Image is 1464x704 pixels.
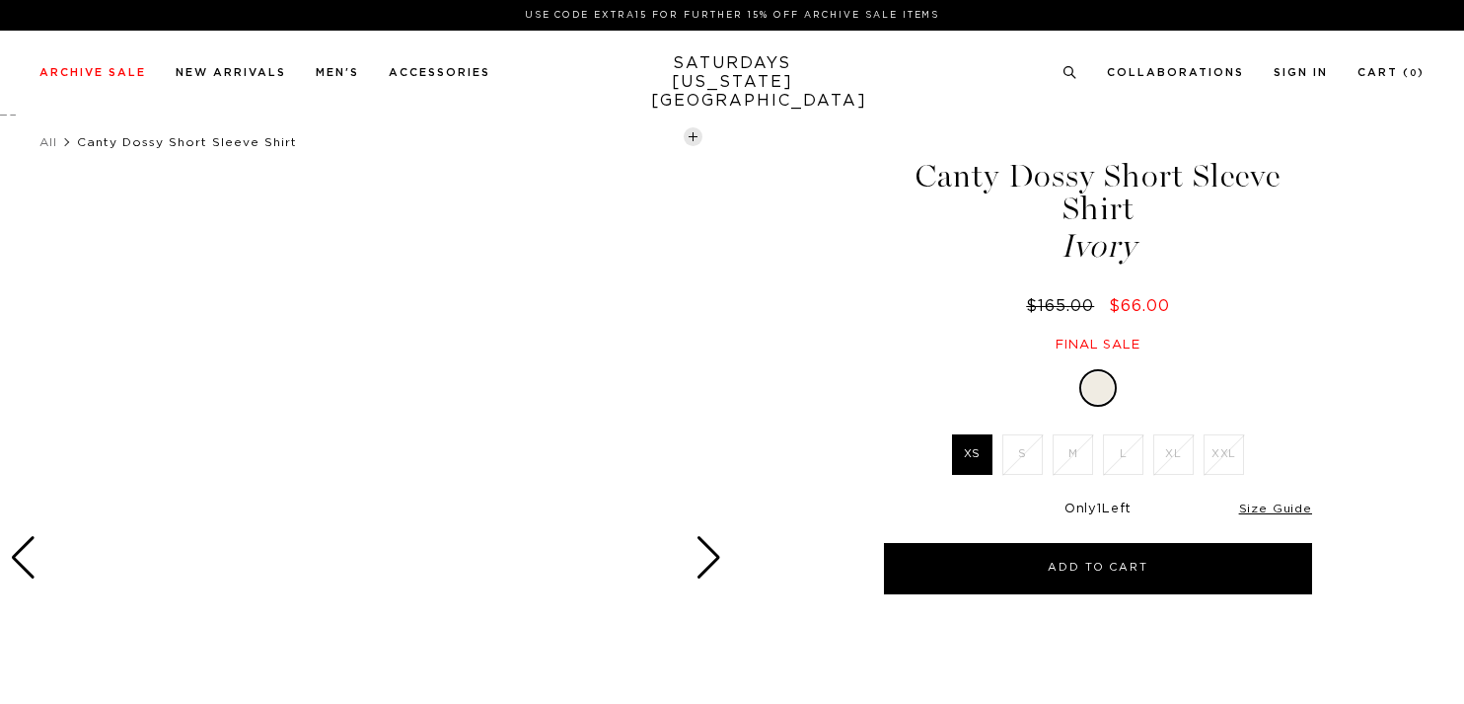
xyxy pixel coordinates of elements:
[39,67,146,78] a: Archive Sale
[884,543,1312,594] button: Add to Cart
[47,8,1417,23] p: Use Code EXTRA15 for Further 15% Off Archive Sale Items
[1357,67,1425,78] a: Cart (0)
[1410,69,1418,78] small: 0
[77,136,297,148] span: Canty Dossy Short Sleeve Shirt
[1097,503,1102,515] span: 1
[1107,67,1244,78] a: Collaborations
[1274,67,1328,78] a: Sign In
[695,536,722,580] div: Next slide
[176,67,286,78] a: New Arrivals
[39,136,57,148] a: All
[316,67,359,78] a: Men's
[389,67,490,78] a: Accessories
[1109,298,1170,314] span: $66.00
[952,434,992,475] label: XS
[884,502,1312,518] div: Only Left
[881,160,1315,263] h1: Canty Dossy Short Sleeve Shirt
[10,536,37,580] div: Previous slide
[1239,503,1312,514] a: Size Guide
[881,337,1315,353] div: Final sale
[881,230,1315,263] span: Ivory
[1026,298,1102,314] del: $165.00
[651,54,814,111] a: SATURDAYS[US_STATE][GEOGRAPHIC_DATA]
